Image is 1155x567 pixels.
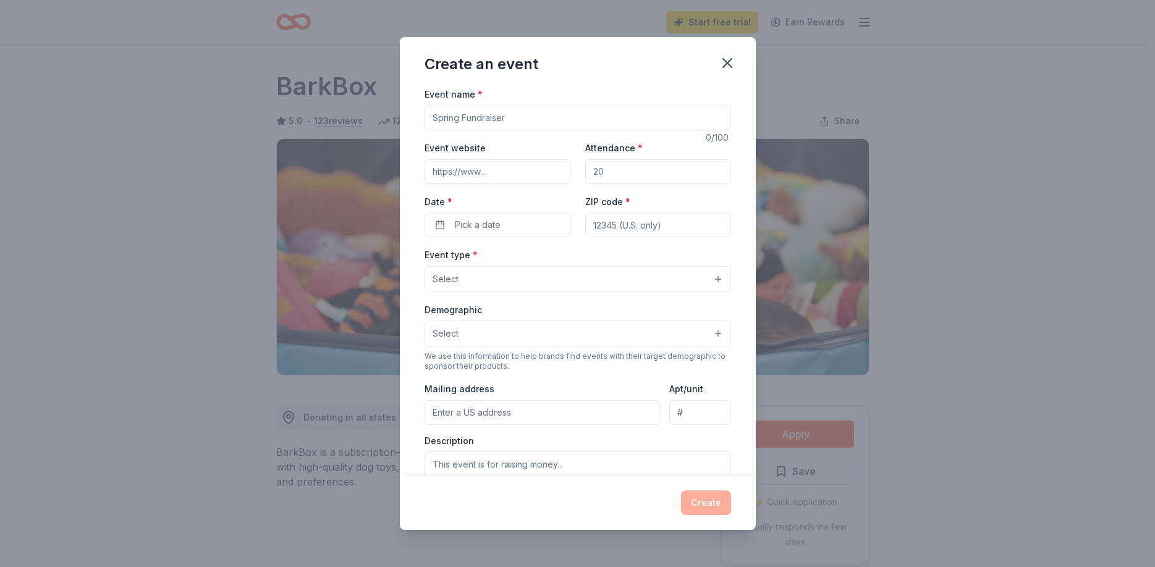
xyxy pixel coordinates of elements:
label: Description [425,435,474,447]
input: Enter a US address [425,400,660,425]
label: Attendance [585,142,643,154]
label: Event website [425,142,486,154]
label: Demographic [425,304,482,316]
div: 0 /100 [706,130,731,145]
input: Spring Fundraiser [425,106,731,130]
label: ZIP code [585,196,630,208]
label: Event name [425,88,483,101]
span: Select [433,272,459,287]
input: # [669,400,730,425]
input: 12345 (U.S. only) [585,212,731,237]
input: https://www... [425,159,570,184]
label: Apt/unit [669,383,703,395]
label: Date [425,196,570,208]
button: Select [425,321,731,346]
label: Event type [425,249,478,261]
span: Pick a date [455,217,501,232]
span: Select [433,326,459,341]
input: 20 [585,159,731,184]
button: Pick a date [425,212,570,237]
div: We use this information to help brands find events with their target demographic to sponsor their... [425,351,731,371]
div: Create an event [425,54,538,74]
button: Select [425,266,731,292]
label: Mailing address [425,383,494,395]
